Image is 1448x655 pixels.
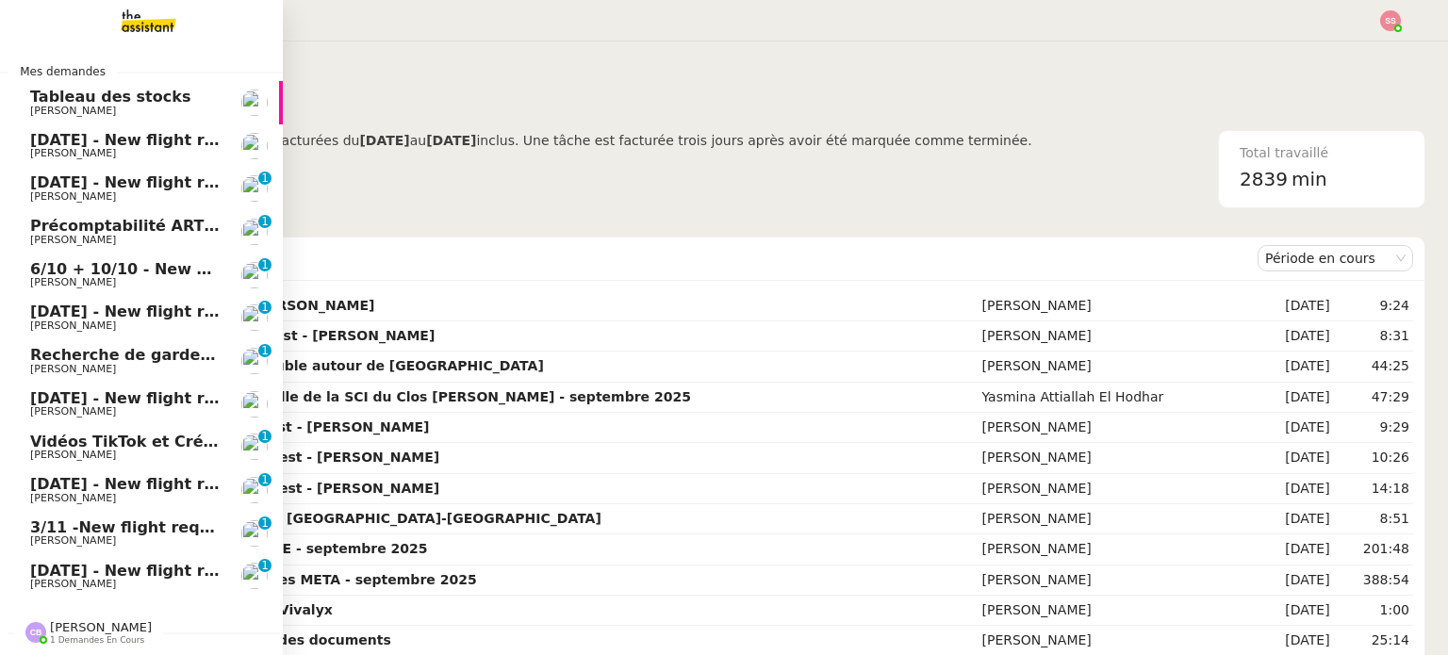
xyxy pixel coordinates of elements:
[241,391,268,418] img: users%2FC9SBsJ0duuaSgpQFj5LgoEX8n0o2%2Favatar%2Fec9d51b8-9413-4189-adfb-7be4d8c96a3c
[258,301,271,314] nz-badge-sup: 1
[30,578,116,590] span: [PERSON_NAME]
[1257,443,1334,473] td: [DATE]
[30,276,116,288] span: [PERSON_NAME]
[978,443,1257,473] td: [PERSON_NAME]
[30,346,538,364] span: Recherche de garde meuble autour de [GEOGRAPHIC_DATA]
[258,172,271,185] nz-badge-sup: 1
[30,303,596,320] span: [DATE] - New flight request - [GEOGRAPHIC_DATA][PERSON_NAME]
[1257,565,1334,596] td: [DATE]
[1334,321,1413,352] td: 8:31
[8,62,117,81] span: Mes demandes
[241,219,268,245] img: users%2FSoHiyPZ6lTh48rkksBJmVXB4Fxh1%2Favatar%2F784cdfc3-6442-45b8-8ed3-42f1cc9271a4
[258,559,271,572] nz-badge-sup: 1
[30,363,116,375] span: [PERSON_NAME]
[261,215,269,232] p: 1
[30,475,472,493] span: [DATE] - New flight request - Sinon [PERSON_NAME]
[978,413,1257,443] td: [PERSON_NAME]
[1334,352,1413,382] td: 44:25
[258,344,271,357] nz-badge-sup: 1
[99,419,430,434] strong: [DATE] New flight request - [PERSON_NAME]
[1257,534,1334,565] td: [DATE]
[30,405,116,418] span: [PERSON_NAME]
[30,147,116,159] span: [PERSON_NAME]
[99,572,477,587] strong: Vidéos TikTok et Créatives META - septembre 2025
[1257,474,1334,504] td: [DATE]
[410,133,426,148] span: au
[258,430,271,443] nz-badge-sup: 1
[1380,10,1401,31] img: svg
[261,301,269,318] p: 1
[1240,168,1288,190] span: 2839
[30,217,405,235] span: Précomptabilité ARTRADE - septembre 2025
[1334,474,1413,504] td: 14:18
[978,352,1257,382] td: [PERSON_NAME]
[30,449,116,461] span: [PERSON_NAME]
[25,622,46,643] img: svg
[261,516,269,533] p: 1
[241,262,268,288] img: users%2FC9SBsJ0duuaSgpQFj5LgoEX8n0o2%2Favatar%2Fec9d51b8-9413-4189-adfb-7be4d8c96a3c
[30,173,327,191] span: [DATE] - New flight request - As Bo
[1257,291,1334,321] td: [DATE]
[1240,142,1404,164] div: Total travaillé
[978,474,1257,504] td: [PERSON_NAME]
[261,344,269,361] p: 1
[30,534,116,547] span: [PERSON_NAME]
[30,234,116,246] span: [PERSON_NAME]
[1257,352,1334,382] td: [DATE]
[50,620,152,634] span: [PERSON_NAME]
[241,563,268,589] img: users%2FC9SBsJ0duuaSgpQFj5LgoEX8n0o2%2Favatar%2Fec9d51b8-9413-4189-adfb-7be4d8c96a3c
[261,559,269,576] p: 1
[258,516,271,530] nz-badge-sup: 1
[241,304,268,331] img: users%2FC9SBsJ0duuaSgpQFj5LgoEX8n0o2%2Favatar%2Fec9d51b8-9413-4189-adfb-7be4d8c96a3c
[95,239,1258,277] div: Demandes
[30,492,116,504] span: [PERSON_NAME]
[1334,443,1413,473] td: 10:26
[241,175,268,202] img: users%2FC9SBsJ0duuaSgpQFj5LgoEX8n0o2%2Favatar%2Fec9d51b8-9413-4189-adfb-7be4d8c96a3c
[1334,534,1413,565] td: 201:48
[258,473,271,486] nz-badge-sup: 1
[261,258,269,275] p: 1
[1334,291,1413,321] td: 9:24
[1334,413,1413,443] td: 9:29
[359,133,409,148] b: [DATE]
[30,319,116,332] span: [PERSON_NAME]
[30,389,420,407] span: [DATE] - New flight request - [PERSON_NAME]
[476,133,1031,148] span: inclus. Une tâche est facturée trois jours après avoir été marquée comme terminée.
[978,321,1257,352] td: [PERSON_NAME]
[30,562,420,580] span: [DATE] - New flight request - [PERSON_NAME]
[241,520,268,547] img: users%2FC9SBsJ0duuaSgpQFj5LgoEX8n0o2%2Favatar%2Fec9d51b8-9413-4189-adfb-7be4d8c96a3c
[99,358,544,373] strong: Recherche de garde meuble autour de [GEOGRAPHIC_DATA]
[30,433,462,450] span: Vidéos TikTok et Créatives META - septembre 2025
[1292,164,1327,195] span: min
[978,534,1257,565] td: [PERSON_NAME]
[30,518,394,536] span: 3/11 -New flight request - [PERSON_NAME]
[99,389,691,404] strong: Précomptabilité mensuelle de la SCI du Clos [PERSON_NAME] - septembre 2025
[978,565,1257,596] td: [PERSON_NAME]
[978,383,1257,413] td: Yasmina Attiallah El Hodhar
[1334,596,1413,626] td: 1:00
[1257,504,1334,534] td: [DATE]
[978,504,1257,534] td: [PERSON_NAME]
[241,477,268,503] img: users%2FC9SBsJ0duuaSgpQFj5LgoEX8n0o2%2Favatar%2Fec9d51b8-9413-4189-adfb-7be4d8c96a3c
[30,105,116,117] span: [PERSON_NAME]
[1265,246,1406,270] nz-select-item: Période en cours
[1334,565,1413,596] td: 388:54
[241,133,268,159] img: users%2FC9SBsJ0duuaSgpQFj5LgoEX8n0o2%2Favatar%2Fec9d51b8-9413-4189-adfb-7be4d8c96a3c
[1257,383,1334,413] td: [DATE]
[261,430,269,447] p: 1
[50,635,144,646] span: 1 demandes en cours
[99,511,601,526] strong: [DATE] - Organiser le vol [GEOGRAPHIC_DATA]-[GEOGRAPHIC_DATA]
[241,434,268,460] img: users%2FCk7ZD5ubFNWivK6gJdIkoi2SB5d2%2Favatar%2F3f84dbb7-4157-4842-a987-fca65a8b7a9a
[1257,321,1334,352] td: [DATE]
[30,88,190,106] span: Tableau des stocks
[1257,596,1334,626] td: [DATE]
[261,172,269,188] p: 1
[30,190,116,203] span: [PERSON_NAME]
[978,291,1257,321] td: [PERSON_NAME]
[241,90,268,116] img: users%2FAXgjBsdPtrYuxuZvIJjRexEdqnq2%2Favatar%2F1599931753966.jpeg
[241,348,268,374] img: users%2FLK22qrMMfbft3m7ot3tU7x4dNw03%2Favatar%2Fdef871fd-89c7-41f9-84a6-65c814c6ac6f
[258,258,271,271] nz-badge-sup: 1
[30,131,420,149] span: [DATE] - New flight request - [PERSON_NAME]
[261,473,269,490] p: 1
[1334,504,1413,534] td: 8:51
